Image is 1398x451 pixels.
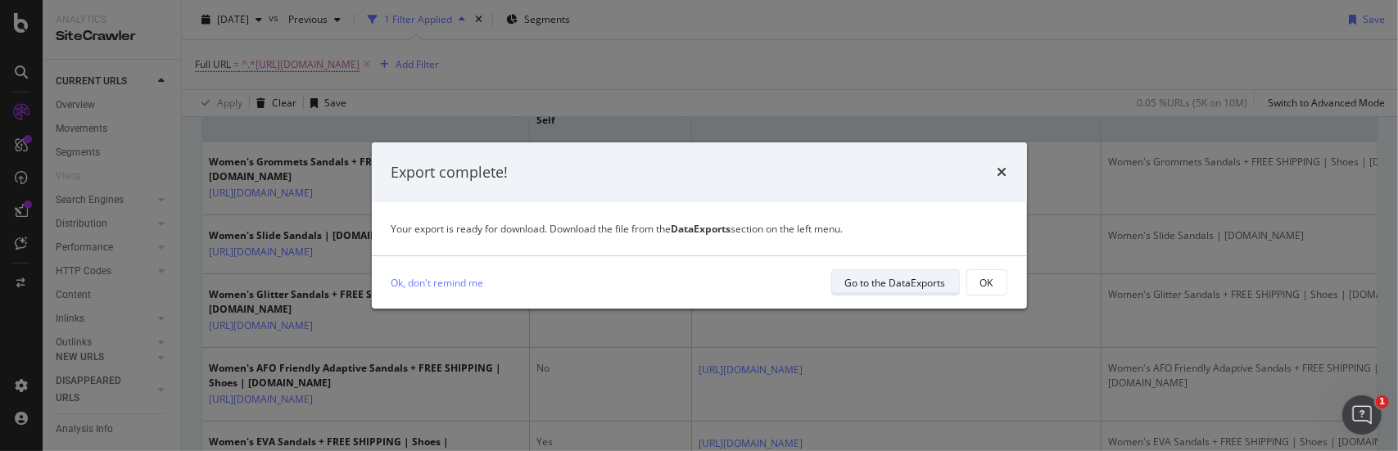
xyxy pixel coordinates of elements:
[672,222,731,236] strong: DataExports
[966,269,1007,295] button: OK
[980,276,993,290] div: OK
[845,276,946,290] div: Go to the DataExports
[391,274,484,291] a: Ok, don't remind me
[372,142,1027,309] div: modal
[1376,395,1389,408] span: 1
[998,162,1007,183] div: times
[391,162,509,183] div: Export complete!
[1342,395,1382,435] iframe: Intercom live chat
[672,222,844,236] span: section on the left menu.
[391,222,1007,236] div: Your export is ready for download. Download the file from the
[831,269,960,295] button: Go to the DataExports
